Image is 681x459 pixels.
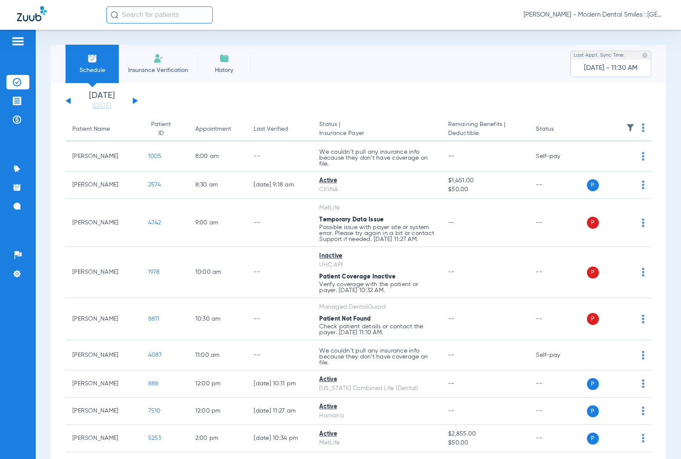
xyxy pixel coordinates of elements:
span: Insurance Verification [125,66,191,75]
td: -- [247,199,312,247]
td: -- [529,370,587,398]
span: -- [448,220,455,226]
span: P [587,378,599,390]
div: MetLife [319,439,435,448]
td: -- [529,425,587,452]
div: CIGNA [319,185,435,194]
div: Active [319,375,435,384]
img: group-dot-blue.svg [642,218,644,227]
span: -- [448,381,455,387]
input: Search for patients [106,6,213,23]
img: last sync help info [642,52,648,58]
img: group-dot-blue.svg [642,181,644,189]
td: 9:00 AM [189,199,247,247]
td: [PERSON_NAME] [66,199,141,247]
img: hamburger-icon [11,36,25,46]
img: group-dot-blue.svg [642,434,644,442]
span: P [587,433,599,445]
td: [DATE] 10:11 PM [247,370,312,398]
td: [DATE] 9:18 AM [247,172,312,199]
span: [DATE] - 11:30 AM [584,64,638,72]
td: [PERSON_NAME] [66,425,141,452]
span: 4087 [148,352,162,358]
td: 8:30 AM [189,172,247,199]
div: Patient ID [148,120,174,138]
span: $1,451.00 [448,176,522,185]
td: [PERSON_NAME] [66,247,141,298]
span: P [587,217,599,229]
img: group-dot-blue.svg [642,152,644,161]
td: Self-pay [529,340,587,370]
img: History [219,53,229,63]
td: 2:00 PM [189,425,247,452]
div: Appointment [195,125,231,134]
span: -- [448,153,455,159]
div: Managed DentalGuard [319,303,435,312]
td: [PERSON_NAME] [66,141,141,172]
td: -- [247,247,312,298]
div: MetLife [319,204,435,212]
span: 7510 [148,408,161,414]
td: [PERSON_NAME] [66,340,141,370]
div: [US_STATE] Combined Life (Dental) [319,384,435,393]
a: [DATE] [76,102,127,110]
img: group-dot-blue.svg [642,123,644,132]
div: Active [319,176,435,185]
span: 5253 [148,435,161,441]
span: $50.00 [448,439,522,448]
span: Schedule [72,66,112,75]
img: Zuub Logo [17,6,46,21]
img: group-dot-blue.svg [642,351,644,359]
div: Patient ID [148,120,182,138]
span: Patient Not Found [319,316,371,322]
span: Deductible [448,129,522,138]
div: Humana [319,411,435,420]
img: Schedule [87,53,97,63]
span: 1005 [148,153,162,159]
span: $50.00 [448,185,522,194]
img: group-dot-blue.svg [642,379,644,388]
span: P [587,267,599,278]
td: -- [247,141,312,172]
td: -- [247,340,312,370]
p: Check patient details or contact the payer. [DATE] 11:10 AM. [319,324,435,336]
span: P [587,405,599,417]
div: Patient Name [72,125,134,134]
span: -- [448,352,455,358]
th: Status [529,118,587,141]
span: Patient Coverage Inactive [319,274,395,280]
p: Verify coverage with the patient or payer. [DATE] 10:32 AM. [319,281,435,293]
td: -- [529,172,587,199]
div: Last Verified [254,125,306,134]
span: $2,855.00 [448,430,522,439]
span: -- [448,408,455,414]
span: 4742 [148,220,161,226]
td: 8:00 AM [189,141,247,172]
td: [DATE] 10:34 PM [247,425,312,452]
td: 12:00 PM [189,370,247,398]
td: 11:00 AM [189,340,247,370]
img: group-dot-blue.svg [642,315,644,323]
span: Last Appt. Sync Time: [574,51,625,60]
td: -- [529,398,587,425]
td: 12:00 PM [189,398,247,425]
img: group-dot-blue.svg [642,268,644,276]
td: -- [529,247,587,298]
td: -- [247,298,312,340]
img: filter.svg [626,123,635,132]
td: -- [529,199,587,247]
div: Last Verified [254,125,288,134]
th: Status | [312,118,441,141]
td: -- [529,298,587,340]
span: -- [448,316,455,322]
div: Appointment [195,125,240,134]
div: Active [319,402,435,411]
span: 2574 [148,182,161,188]
td: Self-pay [529,141,587,172]
span: -- [448,269,455,275]
img: Manual Insurance Verification [153,53,163,63]
td: 10:30 AM [189,298,247,340]
span: Insurance Payer [319,129,435,138]
div: UHC API [319,261,435,270]
span: History [204,66,244,75]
